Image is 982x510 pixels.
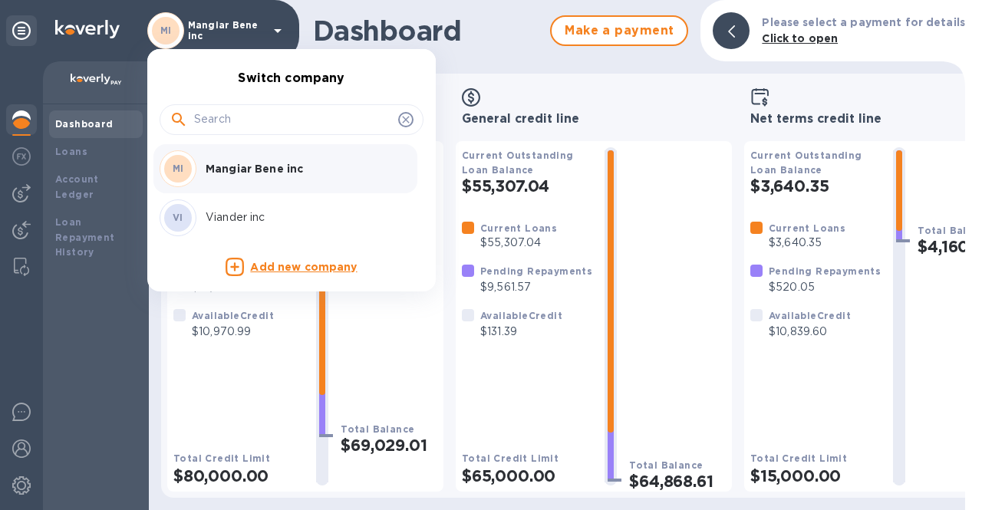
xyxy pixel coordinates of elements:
p: Mangiar Bene inc [206,161,399,176]
p: Viander inc [206,209,399,225]
b: VI [173,212,183,223]
p: Add new company [250,259,357,276]
input: Search [194,108,392,131]
b: MI [173,163,184,174]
